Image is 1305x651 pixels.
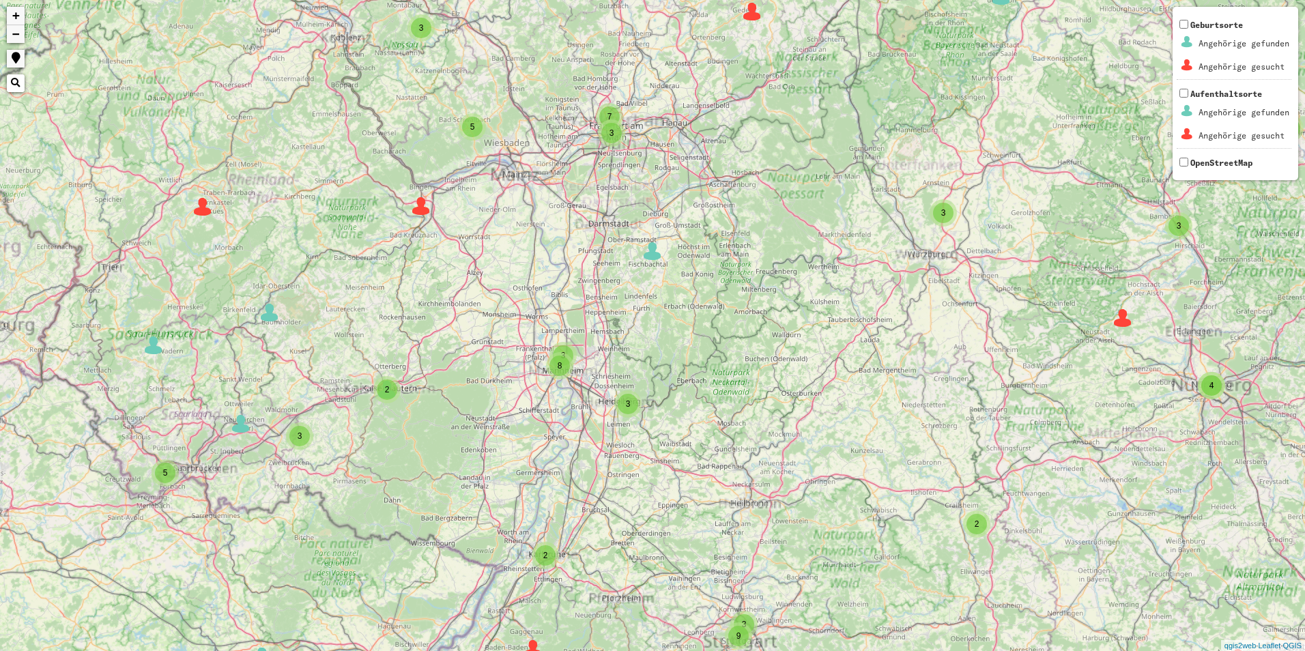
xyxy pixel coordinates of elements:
[607,112,612,121] span: 7
[1258,641,1280,650] a: Leaflet
[1179,33,1196,50] img: Geburtsorte_2_Angeh%C3%B6rigegefunden0.png
[1198,56,1290,78] td: Angehörige gesucht
[470,122,475,132] span: 5
[1179,126,1196,143] img: Aufenthaltsorte_1_Angeh%C3%B6rigegesucht1.png
[385,385,390,394] span: 2
[941,208,946,218] span: 3
[1177,221,1181,231] span: 3
[163,468,168,478] span: 5
[1198,102,1290,124] td: Angehörige gefunden
[1209,381,1214,390] span: 4
[7,7,25,25] a: Zoom in
[1179,102,1196,119] img: Aufenthaltsorte_1_Angeh%C3%B6rigegefunden0.png
[1179,89,1188,98] input: AufenthaltsorteAngehörige gefundenAngehörige gesucht
[543,551,548,560] span: 2
[1179,20,1188,29] input: GeburtsorteAngehörige gefundenAngehörige gesucht
[298,431,302,441] span: 3
[561,351,566,360] span: 3
[1179,158,1188,167] input: OpenStreetMap
[558,361,562,371] span: 8
[419,23,424,33] span: 3
[1224,641,1256,650] a: qgis2web
[742,620,747,629] span: 3
[610,128,614,138] span: 3
[1190,158,1252,168] span: OpenStreetMap
[736,631,741,641] span: 9
[1198,125,1290,147] td: Angehörige gesucht
[1177,89,1291,148] span: Aufenthaltsorte
[7,25,25,43] a: Zoom out
[7,50,25,68] a: Show me where I am
[1179,57,1196,74] img: Geburtsorte_2_Angeh%C3%B6rigegesucht1.png
[1177,20,1291,79] span: Geburtsorte
[975,519,979,529] span: 2
[1198,33,1290,55] td: Angehörige gefunden
[1282,641,1302,650] a: QGIS
[626,399,631,409] span: 3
